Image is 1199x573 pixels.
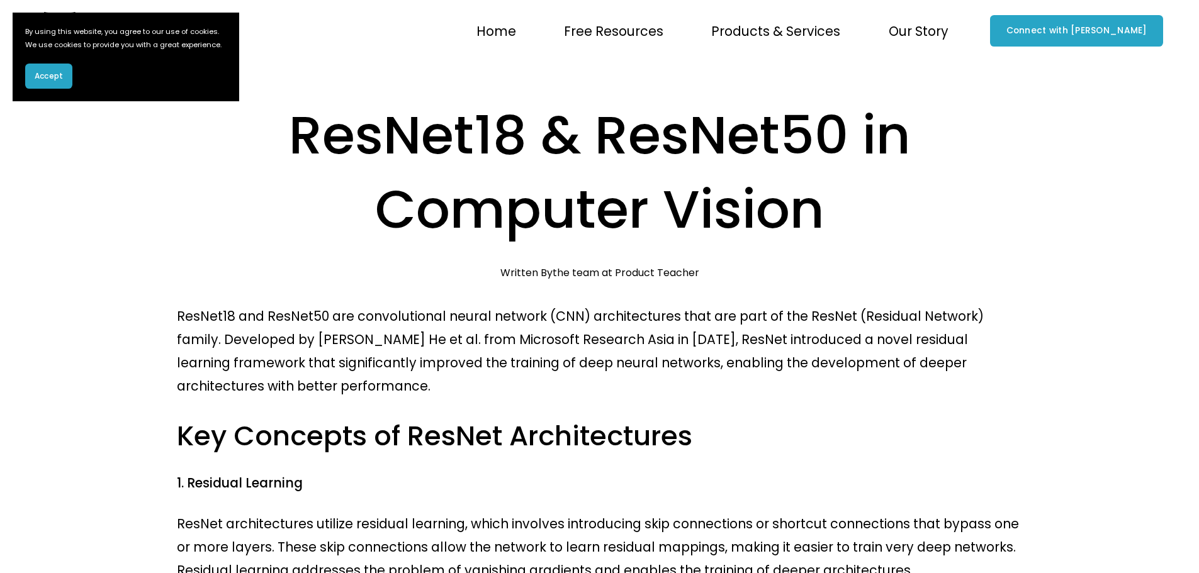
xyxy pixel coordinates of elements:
[711,18,840,43] a: folder dropdown
[25,25,227,51] p: By using this website, you agree to our use of cookies. We use cookies to provide you with a grea...
[13,13,239,101] section: Cookie banner
[564,18,663,43] a: folder dropdown
[177,304,1022,398] p: ResNet18 and ResNet50 are convolutional neural network (CNN) architectures that are part of the R...
[476,18,516,43] a: Home
[553,265,699,280] a: the team at Product Teacher
[500,267,699,279] div: Written By
[177,474,1022,492] h4: 1. Residual Learning
[177,98,1022,247] h1: ResNet18 & ResNet50 in Computer Vision
[889,19,949,43] span: Our Story
[177,418,1022,454] h3: Key Concepts of ResNet Architectures
[990,15,1163,47] a: Connect with [PERSON_NAME]
[889,18,949,43] a: folder dropdown
[35,70,63,82] span: Accept
[564,19,663,43] span: Free Resources
[711,19,840,43] span: Products & Services
[25,64,72,89] button: Accept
